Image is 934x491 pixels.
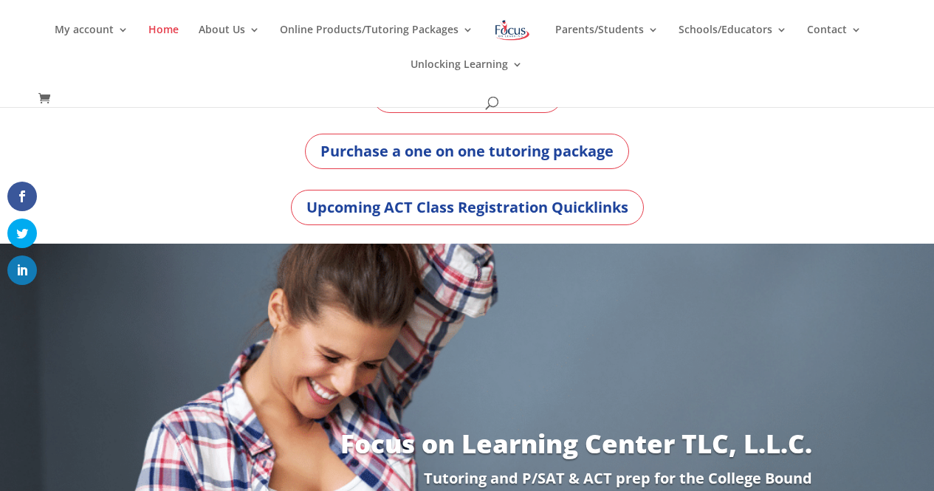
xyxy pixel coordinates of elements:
[199,24,260,59] a: About Us
[411,59,523,94] a: Unlocking Learning
[340,426,812,461] a: Focus on Learning Center TLC, L.L.C.
[280,24,473,59] a: Online Products/Tutoring Packages
[493,17,532,44] img: Focus on Learning
[122,471,812,486] p: Tutoring and P/SAT & ACT prep for the College Bound
[291,190,644,225] a: Upcoming ACT Class Registration Quicklinks
[807,24,862,59] a: Contact
[679,24,787,59] a: Schools/Educators
[305,134,629,169] a: Purchase a one on one tutoring package
[55,24,128,59] a: My account
[148,24,179,59] a: Home
[555,24,659,59] a: Parents/Students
